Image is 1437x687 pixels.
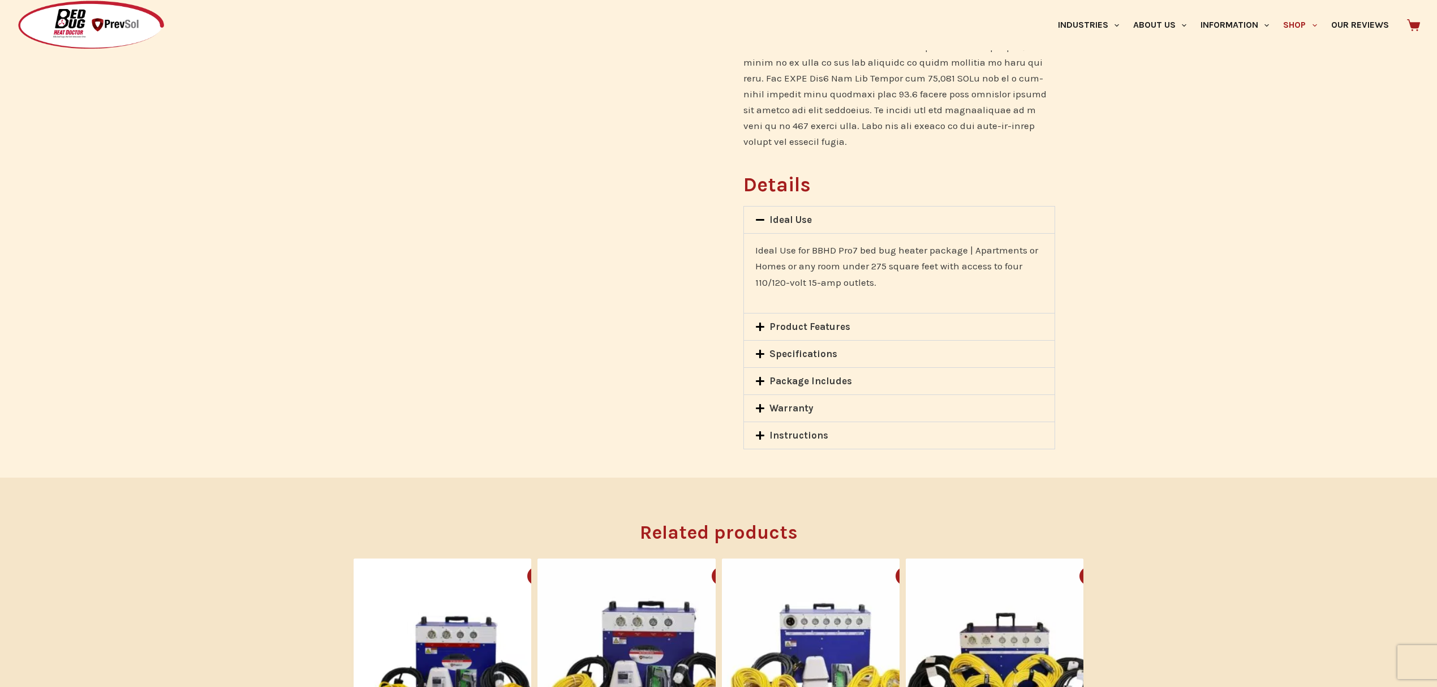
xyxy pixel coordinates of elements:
h2: Details [743,175,1055,195]
div: Package Includes [744,368,1055,394]
button: Quick view toggle [896,567,914,585]
a: Specifications [769,348,837,359]
div: Ideal Use [744,233,1055,313]
button: Open LiveChat chat widget [9,5,43,38]
a: Package Includes [769,375,852,387]
div: Product Features [744,314,1055,340]
div: Ideal Use [744,207,1055,233]
div: Warranty [744,395,1055,422]
button: Quick view toggle [1079,567,1098,585]
div: Specifications [744,341,1055,367]
div: Instructions [744,422,1055,449]
a: Product Features [769,321,850,332]
a: Instructions [769,430,828,441]
button: Quick view toggle [527,567,545,585]
a: Warranty [769,402,814,414]
p: Ideal Use for BBHD Pro7 bed bug heater package | Apartments or Homes or any room under 275 square... [755,242,1043,290]
a: Ideal Use [769,214,812,225]
h2: Related products [354,518,1083,547]
button: Quick view toggle [712,567,730,585]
